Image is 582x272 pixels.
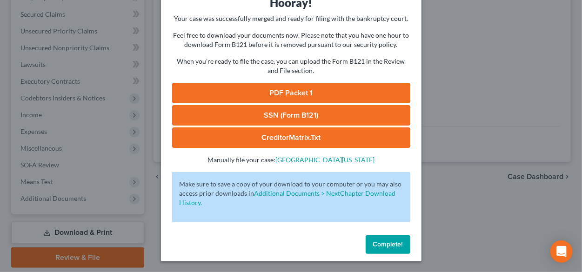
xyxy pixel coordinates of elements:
p: When you're ready to file the case, you can upload the Form B121 in the Review and File section. [172,57,410,75]
a: [GEOGRAPHIC_DATA][US_STATE] [275,156,375,164]
span: Complete! [373,240,403,248]
a: Additional Documents > NextChapter Download History. [180,189,396,206]
p: Feel free to download your documents now. Please note that you have one hour to download Form B12... [172,31,410,49]
button: Complete! [366,235,410,254]
a: PDF Packet 1 [172,83,410,103]
a: CreditorMatrix.txt [172,127,410,148]
p: Your case was successfully merged and ready for filing with the bankruptcy court. [172,14,410,23]
p: Make sure to save a copy of your download to your computer or you may also access prior downloads in [180,179,403,207]
a: SSN (Form B121) [172,105,410,126]
div: Open Intercom Messenger [550,240,573,263]
p: Manually file your case: [172,155,410,165]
